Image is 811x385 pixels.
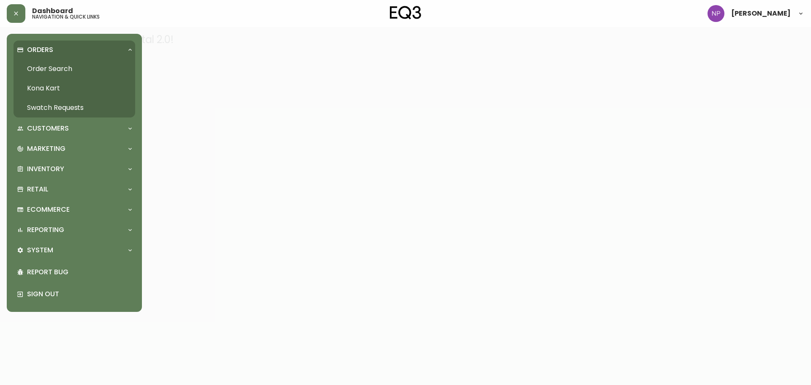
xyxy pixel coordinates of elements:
a: Swatch Requests [14,98,135,117]
p: Retail [27,185,48,194]
span: [PERSON_NAME] [731,10,791,17]
div: Marketing [14,139,135,158]
p: System [27,246,53,255]
div: Retail [14,180,135,199]
a: Kona Kart [14,79,135,98]
p: Orders [27,45,53,55]
img: 50f1e64a3f95c89b5c5247455825f96f [708,5,724,22]
p: Customers [27,124,69,133]
div: Sign Out [14,283,135,305]
span: Dashboard [32,8,73,14]
a: Order Search [14,59,135,79]
p: Inventory [27,164,64,174]
p: Reporting [27,225,64,235]
p: Marketing [27,144,65,153]
img: logo [390,6,421,19]
div: Orders [14,41,135,59]
p: Sign Out [27,289,132,299]
p: Report Bug [27,268,132,277]
div: Inventory [14,160,135,178]
div: Ecommerce [14,200,135,219]
div: Reporting [14,221,135,239]
p: Ecommerce [27,205,70,214]
div: Customers [14,119,135,138]
h5: navigation & quick links [32,14,100,19]
div: Report Bug [14,261,135,283]
div: System [14,241,135,259]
